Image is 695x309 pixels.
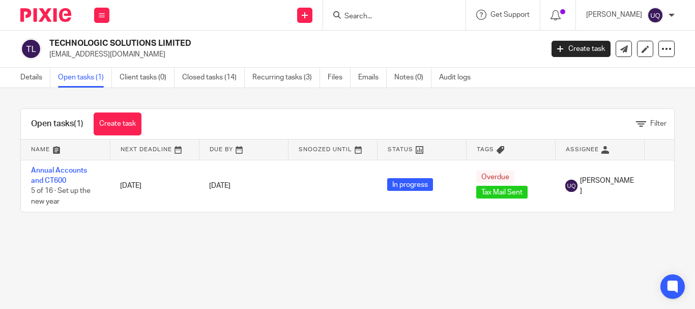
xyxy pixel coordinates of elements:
span: (1) [74,120,83,128]
a: Notes (0) [394,68,431,88]
span: In progress [387,178,433,191]
a: Details [20,68,50,88]
a: Recurring tasks (3) [252,68,320,88]
img: svg%3E [20,38,42,60]
a: Client tasks (0) [120,68,175,88]
span: Get Support [490,11,530,18]
a: Create task [552,41,611,57]
p: [PERSON_NAME] [586,10,642,20]
span: Overdue [476,171,514,183]
h2: TECHNOLOGIC SOLUTIONS LIMITED [49,38,439,49]
span: 5 of 16 · Set up the new year [31,187,91,205]
a: Emails [358,68,387,88]
a: Open tasks (1) [58,68,112,88]
span: Filter [650,120,667,127]
span: Tags [477,147,494,152]
a: Audit logs [439,68,478,88]
a: Files [328,68,351,88]
span: Status [388,147,413,152]
span: [DATE] [209,182,230,189]
a: Closed tasks (14) [182,68,245,88]
a: Create task [94,113,141,135]
input: Search [343,12,435,21]
span: [PERSON_NAME] [580,176,634,196]
p: [EMAIL_ADDRESS][DOMAIN_NAME] [49,49,536,60]
span: Tax Mail Sent [476,186,528,199]
img: svg%3E [647,7,663,23]
a: Annual Accounts and CT600 [31,167,87,184]
img: svg%3E [565,180,577,192]
td: [DATE] [110,160,199,212]
h1: Open tasks [31,119,83,129]
span: Snoozed Until [299,147,352,152]
img: Pixie [20,8,71,22]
